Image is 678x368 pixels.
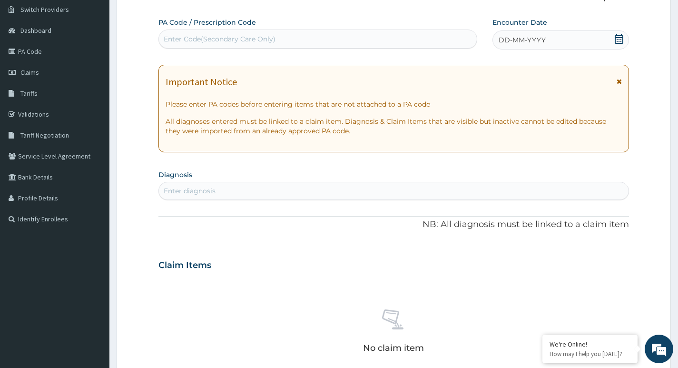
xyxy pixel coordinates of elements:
[158,219,629,231] p: NB: All diagnosis must be linked to a claim item
[492,18,547,27] label: Encounter Date
[156,5,179,28] div: Minimize live chat window
[363,343,424,353] p: No claim item
[20,89,38,98] span: Tariffs
[550,350,630,358] p: How may I help you today?
[5,260,181,293] textarea: Type your message and hit 'Enter'
[158,170,192,179] label: Diagnosis
[20,5,69,14] span: Switch Providers
[20,68,39,77] span: Claims
[158,18,256,27] label: PA Code / Prescription Code
[20,131,69,139] span: Tariff Negotiation
[164,34,275,44] div: Enter Code(Secondary Care Only)
[166,117,622,136] p: All diagnoses entered must be linked to a claim item. Diagnosis & Claim Items that are visible bu...
[158,260,211,271] h3: Claim Items
[20,26,51,35] span: Dashboard
[550,340,630,348] div: We're Online!
[499,35,546,45] span: DD-MM-YYYY
[55,120,131,216] span: We're online!
[164,186,216,196] div: Enter diagnosis
[166,99,622,109] p: Please enter PA codes before entering items that are not attached to a PA code
[49,53,160,66] div: Chat with us now
[166,77,237,87] h1: Important Notice
[18,48,39,71] img: d_794563401_company_1708531726252_794563401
